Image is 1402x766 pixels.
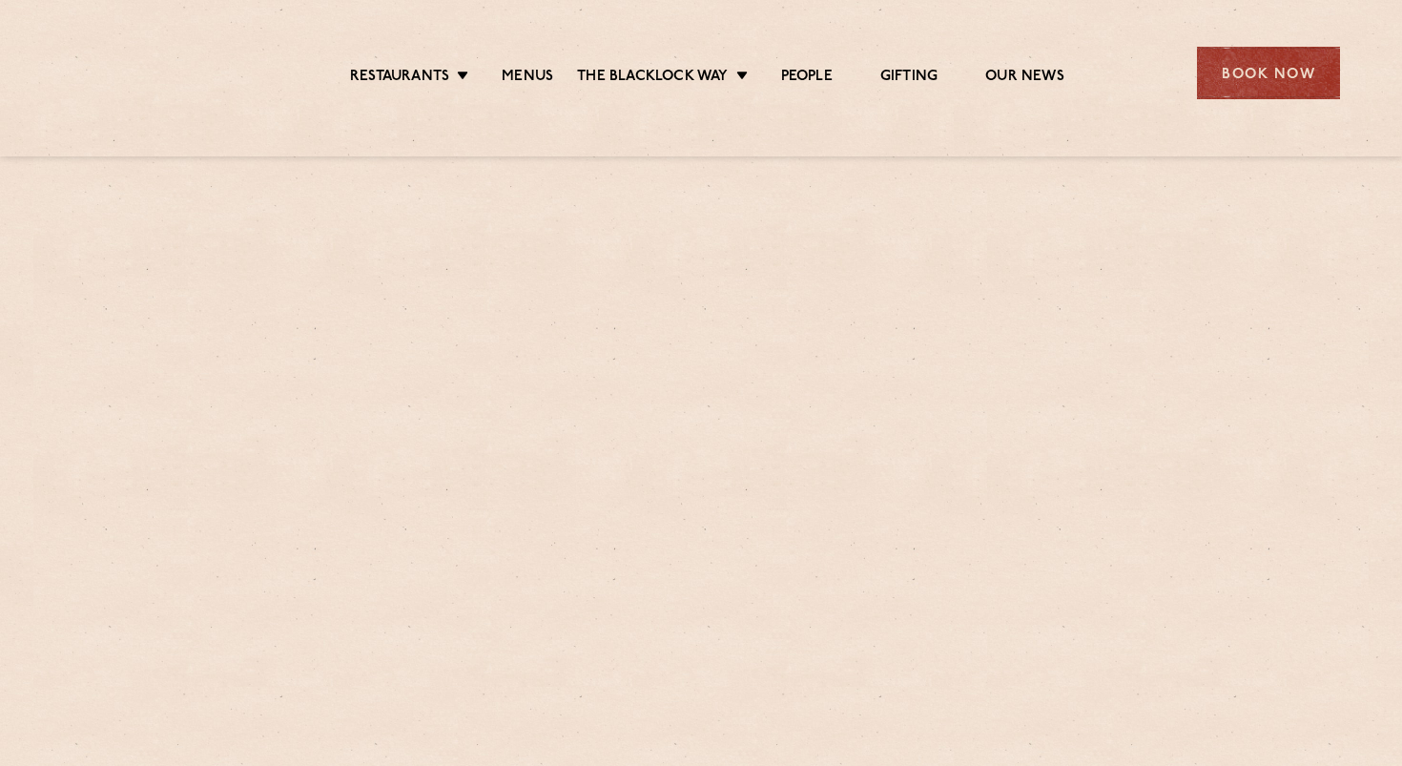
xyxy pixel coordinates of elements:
a: The Blacklock Way [577,68,728,89]
a: Gifting [880,68,938,89]
div: Book Now [1197,47,1340,99]
a: Restaurants [350,68,449,89]
img: svg%3E [62,18,227,128]
a: Menus [502,68,553,89]
a: Our News [985,68,1064,89]
a: People [781,68,833,89]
